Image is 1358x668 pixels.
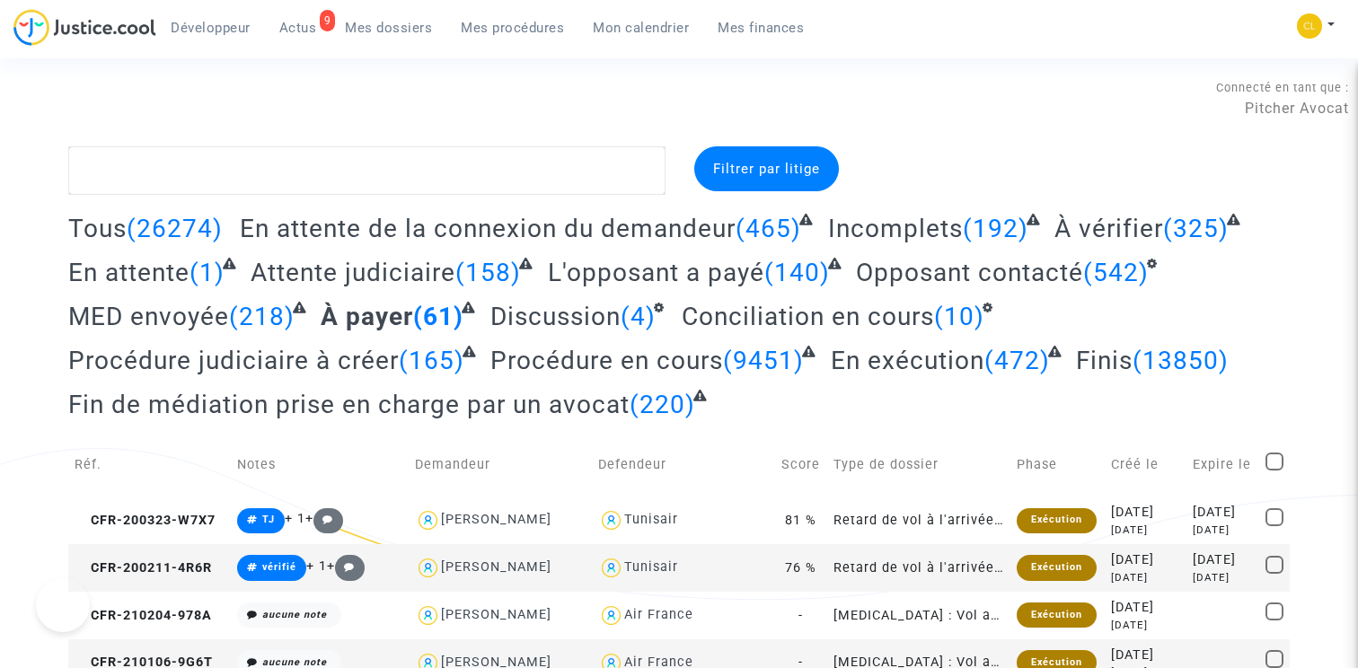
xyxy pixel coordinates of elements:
a: Mes dossiers [331,14,446,41]
span: + [327,558,366,574]
div: [DATE] [1111,550,1180,570]
img: jc-logo.svg [13,9,156,46]
span: (465) [736,214,801,243]
td: Defendeur [592,433,775,497]
div: [DATE] [1111,646,1180,665]
div: [DATE] [1111,523,1180,538]
span: + 1 [306,558,327,574]
span: Mes dossiers [345,20,432,36]
i: aucune note [262,609,327,620]
span: CFR-200211-4R6R [75,560,212,576]
td: Retard de vol à l'arrivée (Règlement CE n°261/2004) [827,544,1010,592]
div: Tunisair [624,559,678,575]
span: À payer [321,302,413,331]
span: Actus [279,20,317,36]
a: Mes procédures [446,14,578,41]
span: Discussion [490,302,621,331]
div: [DATE] [1111,618,1180,633]
span: Mon calendrier [593,20,689,36]
span: CFR-210204-978A [75,608,212,623]
span: (325) [1163,214,1229,243]
img: icon-user.svg [415,555,441,581]
div: Air France [624,607,693,622]
td: Expire le [1186,433,1259,497]
span: + 1 [285,511,305,526]
div: Tunisair [624,512,678,527]
span: Conciliation en cours [682,302,934,331]
span: + [305,511,344,526]
span: (220) [630,390,695,419]
span: Attente judiciaire [251,258,455,287]
a: 9Actus [265,14,331,41]
img: icon-user.svg [598,602,624,628]
div: [DATE] [1193,523,1253,538]
div: [PERSON_NAME] [441,559,551,575]
span: (9451) [723,346,804,375]
span: Fin de médiation prise en charge par un avocat [68,390,630,419]
td: Réf. [68,433,231,497]
span: TJ [262,514,275,525]
span: Connecté en tant que : [1216,81,1349,94]
span: Tous [68,214,127,243]
td: Score [775,433,827,497]
i: aucune note [262,656,327,668]
span: (192) [963,214,1028,243]
span: (140) [764,258,830,287]
img: f0b917ab549025eb3af43f3c4438ad5d [1297,13,1322,39]
td: Retard de vol à l'arrivée (Règlement CE n°261/2004) [827,497,1010,544]
td: Créé le [1105,433,1186,497]
span: Incomplets [828,214,963,243]
div: [DATE] [1111,598,1180,618]
div: Exécution [1017,508,1097,533]
span: Procédure judiciaire à créer [68,346,399,375]
span: 81 % [785,513,816,528]
span: Mes procédures [461,20,564,36]
span: (26274) [127,214,223,243]
span: En attente [68,258,190,287]
div: [PERSON_NAME] [441,607,551,622]
span: Mes finances [718,20,804,36]
img: icon-user.svg [598,507,624,533]
span: (4) [621,302,656,331]
iframe: Help Scout Beacon - Open [36,578,90,632]
span: Procédure en cours [490,346,723,375]
td: Type de dossier [827,433,1010,497]
span: (165) [399,346,464,375]
td: [MEDICAL_DATA] : Vol aller-retour annulé [827,592,1010,639]
div: [DATE] [1193,550,1253,570]
span: En exécution [831,346,984,375]
a: Développeur [156,14,265,41]
a: Mon calendrier [578,14,703,41]
td: Demandeur [409,433,592,497]
span: Finis [1076,346,1133,375]
span: MED envoyée [68,302,229,331]
span: vérifié [262,561,296,573]
span: Opposant contacté [856,258,1083,287]
span: 76 % [785,560,816,576]
div: [PERSON_NAME] [441,512,551,527]
span: Développeur [171,20,251,36]
span: CFR-200323-W7X7 [75,513,216,528]
a: Mes finances [703,14,818,41]
div: [DATE] [1111,503,1180,523]
img: icon-user.svg [598,555,624,581]
span: (61) [413,302,463,331]
td: Notes [231,433,409,497]
div: Exécution [1017,602,1097,628]
span: - [798,608,803,623]
div: 9 [320,10,336,31]
span: (218) [229,302,295,331]
div: [DATE] [1111,570,1180,585]
span: L'opposant a payé [548,258,764,287]
span: (472) [984,346,1050,375]
span: (1) [190,258,225,287]
div: [DATE] [1193,503,1253,523]
span: (13850) [1133,346,1229,375]
td: Phase [1010,433,1105,497]
span: À vérifier [1054,214,1163,243]
span: Filtrer par litige [713,161,820,177]
div: [DATE] [1193,570,1253,585]
img: icon-user.svg [415,602,441,628]
div: Exécution [1017,555,1097,580]
span: (10) [934,302,984,331]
